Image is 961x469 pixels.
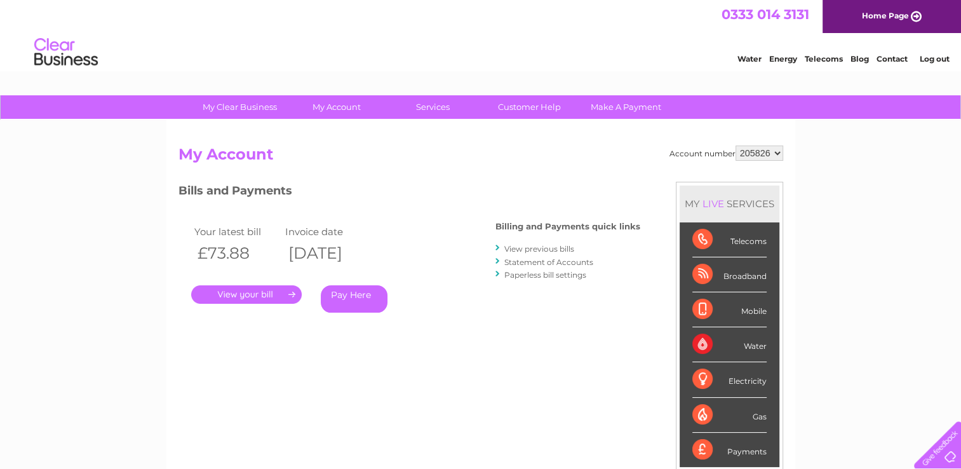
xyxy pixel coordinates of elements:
[692,257,767,292] div: Broadband
[850,54,869,64] a: Blog
[34,33,98,72] img: logo.png
[805,54,843,64] a: Telecoms
[919,54,949,64] a: Log out
[692,398,767,433] div: Gas
[669,146,783,161] div: Account number
[321,285,387,313] a: Pay Here
[504,270,586,280] a: Paperless bill settings
[282,240,373,266] th: [DATE]
[178,146,783,170] h2: My Account
[191,223,283,240] td: Your latest bill
[700,198,727,210] div: LIVE
[504,257,593,267] a: Statement of Accounts
[722,6,809,22] a: 0333 014 3131
[680,186,779,222] div: MY SERVICES
[282,223,373,240] td: Invoice date
[191,240,283,266] th: £73.88
[692,362,767,397] div: Electricity
[187,95,292,119] a: My Clear Business
[181,7,781,62] div: Clear Business is a trading name of Verastar Limited (registered in [GEOGRAPHIC_DATA] No. 3667643...
[495,222,640,231] h4: Billing and Payments quick links
[769,54,797,64] a: Energy
[692,222,767,257] div: Telecoms
[737,54,762,64] a: Water
[178,182,640,204] h3: Bills and Payments
[692,327,767,362] div: Water
[877,54,908,64] a: Contact
[477,95,582,119] a: Customer Help
[191,285,302,304] a: .
[284,95,389,119] a: My Account
[504,244,574,254] a: View previous bills
[574,95,678,119] a: Make A Payment
[692,292,767,327] div: Mobile
[380,95,485,119] a: Services
[692,433,767,467] div: Payments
